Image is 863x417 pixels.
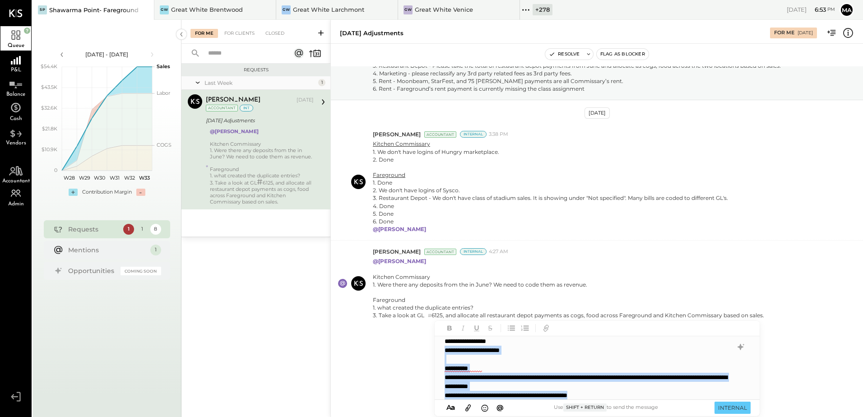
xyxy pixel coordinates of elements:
[49,6,139,14] div: Shawarma Point- Fareground
[109,175,119,181] text: W31
[150,245,161,255] div: 1
[38,5,47,14] div: SP
[585,107,610,119] div: [DATE]
[210,172,314,179] div: 1. what created the duplicate entries?
[123,224,134,235] div: 1
[489,131,508,138] span: 3:38 PM
[373,218,728,225] div: 6. Done
[137,224,148,235] div: 1
[282,5,291,14] div: GW
[428,312,431,319] span: #
[424,131,456,138] div: Accountant
[79,175,90,181] text: W29
[373,281,764,288] div: 1. Were there any deposits from the in June? We need to code them as revenue.
[373,194,728,202] div: 3. Restaurant Depot - We don't have class of stadium sales. It is showing under "Not specified". ...
[8,43,24,48] span: Queue
[150,224,161,235] div: 8
[157,142,172,148] text: COGS
[42,146,57,153] text: $10.9K
[774,29,794,37] div: For Me
[533,4,552,15] div: + 278
[373,226,426,232] strong: @[PERSON_NAME]
[206,116,311,125] div: [DATE] Adjustments
[373,171,405,178] u: Fareground
[210,141,314,147] div: Kitchen Commissary
[597,49,649,60] button: Flag as Blocker
[171,5,243,14] div: Great White Brentwood
[8,201,24,207] span: Admin
[41,105,57,111] text: $32.6K
[69,189,78,196] div: +
[190,29,218,38] div: For Me
[506,322,517,334] button: Unordered List
[373,140,430,147] u: Kitchen Commissary
[210,179,314,205] div: 3. Take a look at GL 6125, and allocate all restaurant depot payments as cogs, food across Faregr...
[340,29,404,37] div: [DATE] Adjustments
[82,189,132,196] div: Contribution Margin
[261,29,289,38] div: Closed
[297,97,314,104] div: [DATE]
[160,5,169,14] div: GW
[136,189,145,196] div: -
[257,177,263,187] span: #
[0,162,31,186] a: Accountant
[318,79,325,86] div: 1
[798,30,813,36] div: [DATE]
[204,79,316,87] div: Last Week
[220,29,259,38] div: For Clients
[121,267,161,275] div: Coming Soon
[93,175,105,181] text: W30
[41,84,57,90] text: $43.5K
[715,402,751,414] button: INTERNAL
[373,179,728,186] div: 1. Done
[206,105,238,111] div: Accountant
[373,202,728,210] div: 4. Done
[451,403,455,412] span: a
[6,92,25,97] span: Balance
[563,403,607,412] span: Shift + Return
[373,248,421,255] span: [PERSON_NAME]
[373,186,728,194] div: 2. We don't have logins of Sysco.
[457,322,469,334] button: Italic
[42,125,57,132] text: $21.8K
[496,403,504,412] span: @
[64,175,75,181] text: W28
[489,248,508,255] span: 4:27 AM
[471,322,483,334] button: Underline
[373,273,764,281] div: Kitchen Commissary
[404,5,413,14] div: GW
[415,5,473,14] div: Great White Venice
[373,258,426,264] strong: @[PERSON_NAME]
[157,63,170,69] text: Sales
[0,186,31,210] a: Admin
[68,246,146,255] div: Mentions
[460,248,487,255] div: Internal
[373,311,764,320] div: 3. Take a look at GL 6125, and allocate all restaurant depot payments as cogs, food across Faregr...
[157,90,170,96] text: Labor
[373,130,421,138] span: [PERSON_NAME]
[460,131,487,138] div: Internal
[10,116,22,121] span: Cash
[0,75,31,99] a: Balance
[424,249,456,255] div: Accountant
[11,67,21,73] span: P&L
[240,105,253,111] div: int
[139,175,150,181] text: W33
[68,266,116,275] div: Opportunities
[68,225,119,234] div: Requests
[6,140,26,146] span: Vendors
[186,67,326,73] div: Requests
[373,304,764,311] div: 1. what created the duplicate entries?
[210,128,259,134] strong: @[PERSON_NAME]
[41,63,57,69] text: $54.4K
[373,148,728,156] div: 1. We don't have logins of Hungry marketplace.
[0,124,31,148] a: Vendors
[373,210,728,218] div: 5. Done
[373,296,764,304] div: Fareground
[124,175,135,181] text: W32
[840,3,854,17] button: Ma
[54,167,57,173] text: 0
[506,403,705,412] div: Use to send the message
[206,96,260,105] div: [PERSON_NAME]
[787,5,835,14] div: [DATE]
